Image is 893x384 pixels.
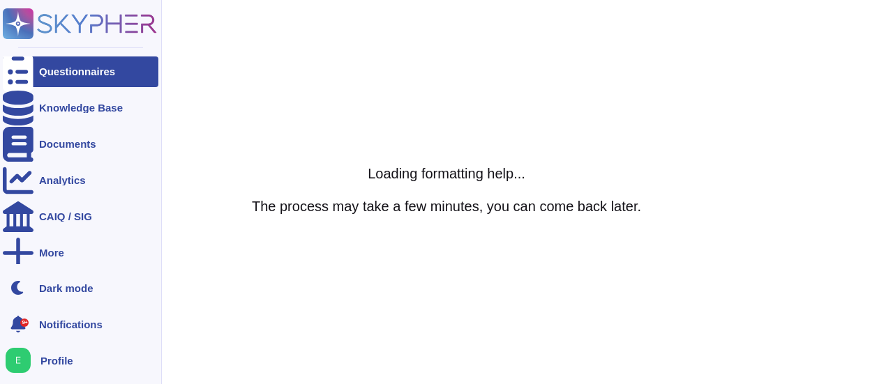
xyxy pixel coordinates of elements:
img: user [6,348,31,373]
a: Documents [3,129,158,160]
div: Documents [39,139,96,149]
span: Notifications [39,319,103,330]
div: Knowledge Base [39,102,123,113]
a: Questionnaires [3,56,158,87]
h5: The process may take a few minutes, you can come back later. [252,197,641,214]
span: Profile [40,355,73,366]
a: CAIQ / SIG [3,201,158,232]
a: Knowledge Base [3,93,158,123]
div: Analytics [39,175,86,185]
div: CAIQ / SIG [39,211,92,222]
a: Analytics [3,165,158,196]
div: Dark mode [39,283,93,293]
div: More [39,247,64,258]
div: Questionnaires [39,66,115,77]
div: 9+ [20,318,29,327]
h5: Loading formatting help... [252,164,641,181]
button: user [3,345,40,376]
